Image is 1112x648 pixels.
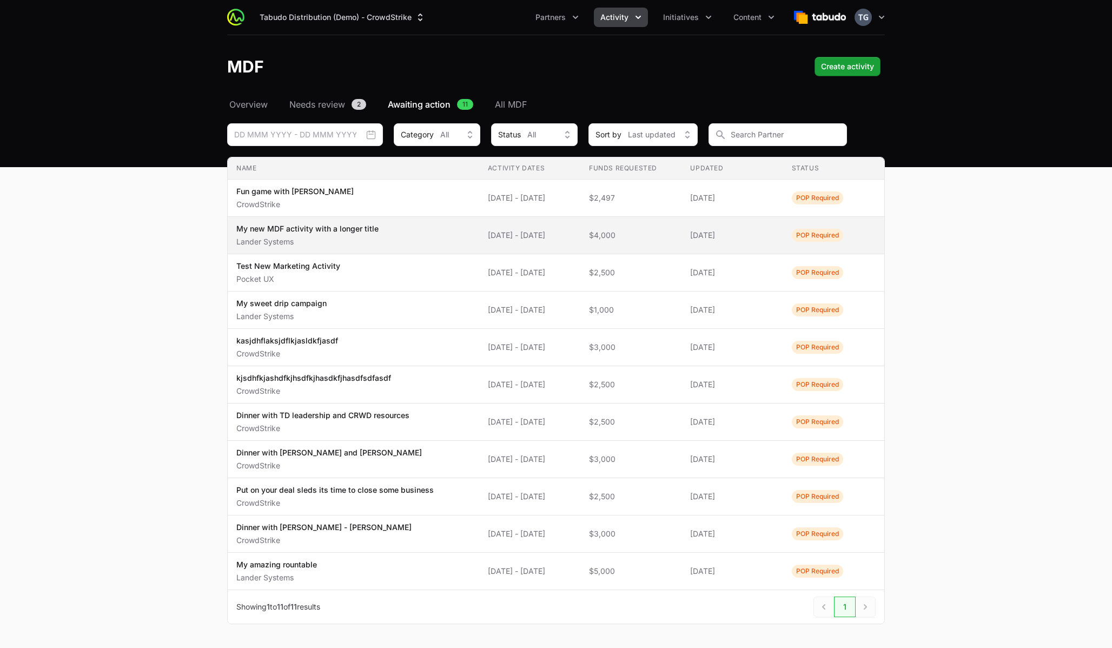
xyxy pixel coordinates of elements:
[388,98,451,111] span: Awaiting action
[401,129,434,140] span: Category
[709,123,847,146] input: Search Partner
[236,298,327,309] p: My sweet drip campaign
[386,98,475,111] a: Awaiting action11
[488,342,572,353] span: [DATE] - [DATE]
[529,8,585,27] button: Partners
[594,8,648,27] button: Activity
[488,379,572,390] span: [DATE] - [DATE]
[690,566,774,577] span: [DATE]
[690,230,774,241] span: [DATE]
[236,572,317,583] p: Lander Systems
[589,528,673,539] span: $3,000
[690,193,774,203] span: [DATE]
[792,378,843,391] span: Activity Status
[236,199,354,210] p: CrowdStrike
[690,528,774,539] span: [DATE]
[690,491,774,502] span: [DATE]
[589,230,673,241] span: $4,000
[488,416,572,427] span: [DATE] - [DATE]
[595,129,621,140] span: Sort by
[394,123,480,146] button: CategoryAll
[589,267,673,278] span: $2,500
[236,373,391,383] p: kjsdhfkjashdfkjhsdfkjhasdkfjhasdfsdfasdf
[589,454,673,465] span: $3,000
[792,266,843,279] span: Activity Status
[657,8,718,27] div: Initiatives menu
[491,123,578,146] div: Activity Status filter
[227,9,244,26] img: ActivitySource
[589,491,673,502] span: $2,500
[792,191,843,204] span: Activity Status
[236,498,434,508] p: CrowdStrike
[792,303,843,316] span: Activity Status
[488,230,572,241] span: [DATE] - [DATE]
[457,99,473,110] span: 11
[227,98,270,111] a: Overview
[589,342,673,353] span: $3,000
[227,98,885,111] nav: MDF navigation
[690,342,774,353] span: [DATE]
[529,8,585,27] div: Partners menu
[815,57,881,76] div: Primary actions
[628,129,676,140] span: Last updated
[236,522,412,533] p: Dinner with [PERSON_NAME] - [PERSON_NAME]
[834,597,856,617] span: 1
[690,379,774,390] span: [DATE]
[681,157,783,180] th: Updated
[527,129,536,140] span: All
[588,123,698,146] div: Sort by filter
[488,528,572,539] span: [DATE] - [DATE]
[792,527,843,540] span: Activity Status
[589,416,673,427] span: $2,500
[663,12,699,23] span: Initiatives
[792,453,843,466] span: Activity Status
[657,8,718,27] button: Initiatives
[236,335,338,346] p: kasjdhflaksjdflkjasldkfjasdf
[267,602,270,611] span: 1
[783,157,884,180] th: Status
[289,98,345,111] span: Needs review
[792,415,843,428] span: Activity Status
[488,193,572,203] span: [DATE] - [DATE]
[690,305,774,315] span: [DATE]
[727,8,781,27] button: Content
[792,229,843,242] span: Activity Status
[228,157,479,180] th: Name
[690,267,774,278] span: [DATE]
[236,423,409,434] p: CrowdStrike
[236,485,434,495] p: Put on your deal sleds its time to close some business
[236,535,412,546] p: CrowdStrike
[815,57,881,76] button: Create activity
[290,602,297,611] span: 11
[236,386,391,396] p: CrowdStrike
[589,379,673,390] span: $2,500
[792,341,843,354] span: Activity Status
[287,98,368,111] a: Needs review2
[236,447,422,458] p: Dinner with [PERSON_NAME] and [PERSON_NAME]
[236,601,320,612] p: Showing to of results
[236,311,327,322] p: Lander Systems
[600,12,628,23] span: Activity
[495,98,527,111] span: All MDF
[493,98,529,111] a: All MDF
[236,223,379,234] p: My new MDF activity with a longer title
[589,566,673,577] span: $5,000
[236,261,340,272] p: Test New Marketing Activity
[488,454,572,465] span: [DATE] - [DATE]
[733,12,762,23] span: Content
[794,6,846,28] img: Tabudo Distribution (Demo)
[792,490,843,503] span: Activity Status
[491,123,578,146] button: StatusAll
[535,12,566,23] span: Partners
[498,129,521,140] span: Status
[227,123,885,624] section: MDF Filters
[488,566,572,577] span: [DATE] - [DATE]
[236,348,338,359] p: CrowdStrike
[855,9,872,26] img: Timothy Greig
[588,123,698,146] button: Sort byLast updated
[253,8,432,27] button: Tabudo Distribution (Demo) - CrowdStrike
[821,60,874,73] span: Create activity
[236,559,317,570] p: My amazing rountable
[440,129,449,140] span: All
[236,274,340,285] p: Pocket UX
